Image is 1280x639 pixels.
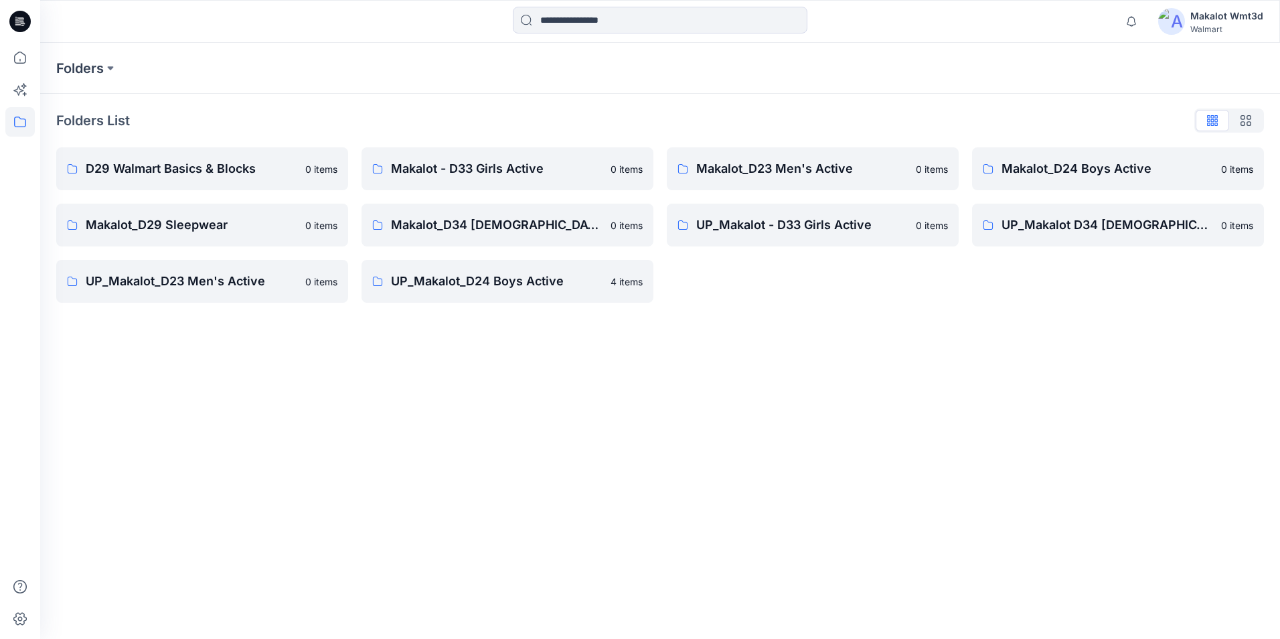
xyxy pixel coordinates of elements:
p: 0 items [305,275,337,289]
p: Folders List [56,111,130,131]
p: UP_Makalot - D33 Girls Active [696,216,908,234]
p: 0 items [916,162,948,176]
p: UP_Makalot_D24 Boys Active [391,272,603,291]
img: avatar [1158,8,1185,35]
p: UP_Makalot_D23 Men's Active [86,272,297,291]
a: Makalot_D29 Sleepwear0 items [56,204,348,246]
div: Makalot Wmt3d [1190,8,1263,24]
p: Makalot_D24 Boys Active [1002,159,1213,178]
a: Makalot - D33 Girls Active0 items [362,147,653,190]
p: 0 items [1221,162,1253,176]
a: Makalot_D24 Boys Active0 items [972,147,1264,190]
a: UP_Makalot_D24 Boys Active4 items [362,260,653,303]
p: 0 items [611,218,643,232]
a: UP_Makalot D34 [DEMOGRAPHIC_DATA] Active0 items [972,204,1264,246]
p: 0 items [611,162,643,176]
p: UP_Makalot D34 [DEMOGRAPHIC_DATA] Active [1002,216,1213,234]
p: 0 items [916,218,948,232]
div: Walmart [1190,24,1263,34]
a: Makalot_D23 Men's Active0 items [667,147,959,190]
a: Folders [56,59,104,78]
p: Makalot_D23 Men's Active [696,159,908,178]
p: Makalot_D29 Sleepwear [86,216,297,234]
p: D29 Walmart Basics & Blocks [86,159,297,178]
p: Makalot - D33 Girls Active [391,159,603,178]
a: Makalot_D34 [DEMOGRAPHIC_DATA] Active0 items [362,204,653,246]
p: 0 items [305,218,337,232]
p: 0 items [1221,218,1253,232]
p: 4 items [611,275,643,289]
p: Makalot_D34 [DEMOGRAPHIC_DATA] Active [391,216,603,234]
a: UP_Makalot - D33 Girls Active0 items [667,204,959,246]
p: 0 items [305,162,337,176]
a: UP_Makalot_D23 Men's Active0 items [56,260,348,303]
a: D29 Walmart Basics & Blocks0 items [56,147,348,190]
